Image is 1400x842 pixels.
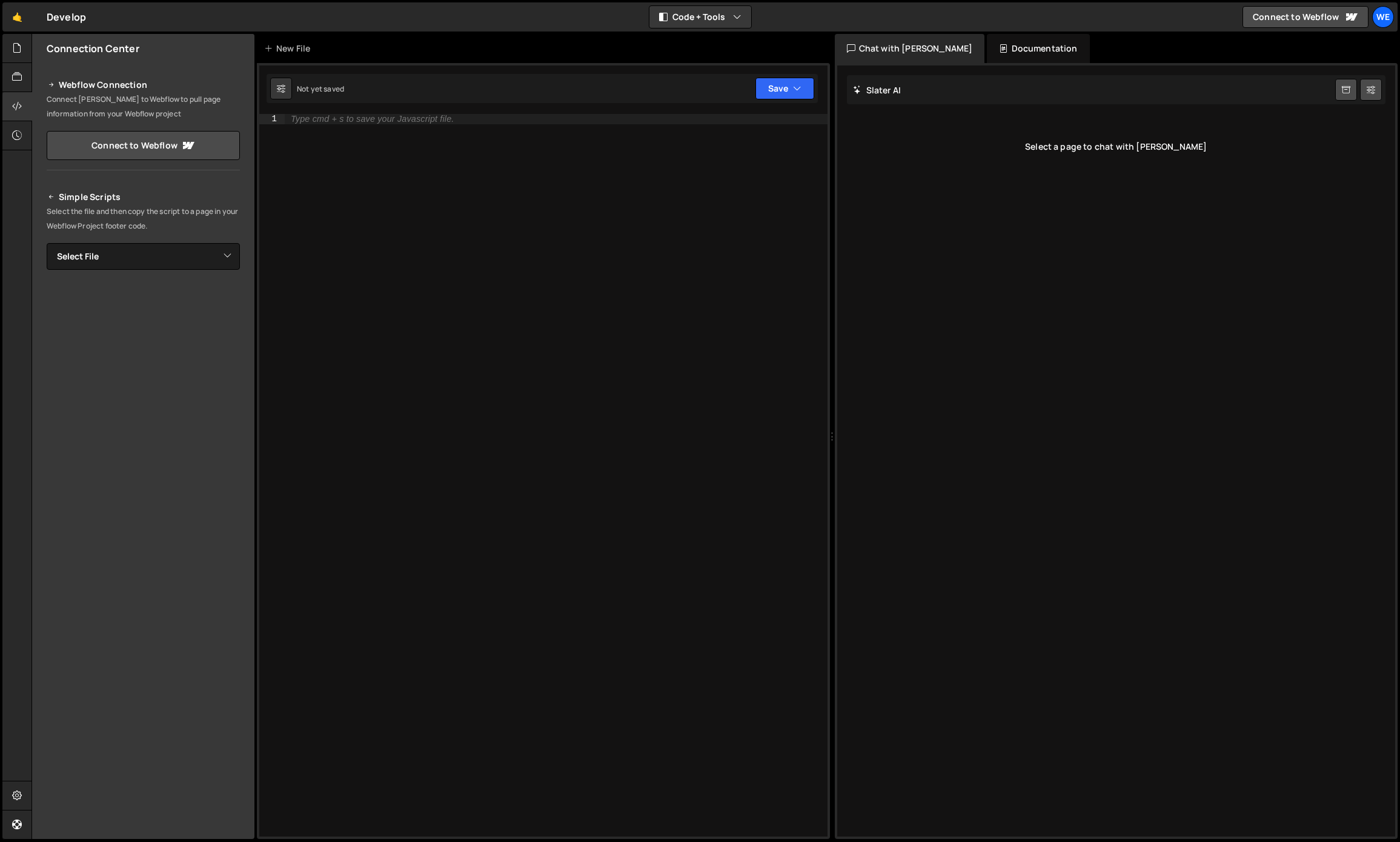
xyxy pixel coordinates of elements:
a: 🤙 [2,2,32,32]
a: We [1372,6,1394,28]
iframe: YouTube video player [47,290,241,399]
a: Connect to Webflow [1242,6,1368,28]
div: Chat with [PERSON_NAME] [835,34,985,63]
p: Select the file and then copy the script to a page in your Webflow Project footer code. [47,204,240,233]
h2: Webflow Connection [47,78,240,92]
div: New File [264,42,315,55]
h2: Simple Scripts [47,190,240,204]
div: Develop [47,10,86,24]
a: Connect to Webflow [47,131,240,160]
div: Select a page to chat with [PERSON_NAME] [847,122,1386,171]
div: Not yet saved [297,84,344,94]
div: Type cmd + s to save your Javascript file. [291,115,454,124]
p: Connect [PERSON_NAME] to Webflow to pull page information from your Webflow project [47,92,240,121]
div: Documentation [987,34,1089,63]
button: Save [755,78,814,99]
div: 1 [259,114,285,124]
h2: Slater AI [853,84,901,96]
button: Code + Tools [649,6,751,28]
h2: Connection Center [47,42,139,55]
iframe: YouTube video player [47,407,241,516]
